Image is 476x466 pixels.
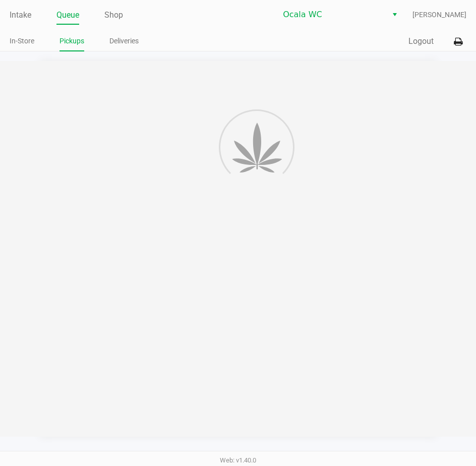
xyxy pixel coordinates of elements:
button: Logout [408,35,434,47]
a: Pickups [59,35,84,47]
a: In-Store [10,35,34,47]
a: Shop [104,8,123,22]
a: Queue [56,8,79,22]
span: [PERSON_NAME] [412,10,466,20]
a: Intake [10,8,31,22]
button: Select [387,6,402,24]
a: Deliveries [109,35,139,47]
span: Web: v1.40.0 [220,456,256,464]
span: Ocala WC [283,9,381,21]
